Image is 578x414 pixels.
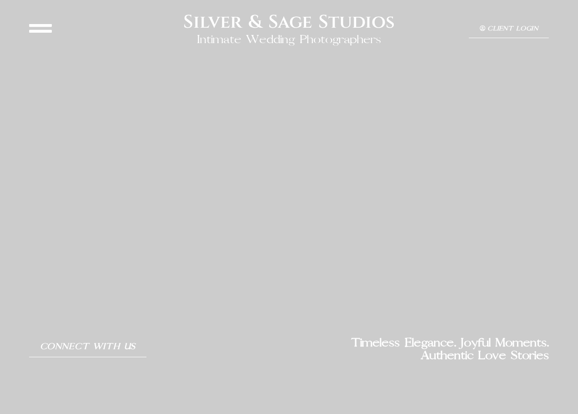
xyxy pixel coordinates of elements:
[40,342,136,351] span: Connect With Us
[183,11,395,33] h2: Silver & Sage Studios
[488,25,538,32] span: Client Login
[29,336,147,357] a: Connect With Us
[289,336,549,363] h2: Timeless Elegance. Joyful Moments. Authentic Love Stories
[469,20,549,38] a: Client Login
[197,33,382,46] h2: Intimate Wedding Photographers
